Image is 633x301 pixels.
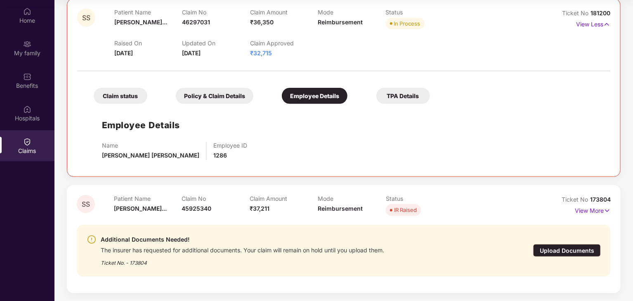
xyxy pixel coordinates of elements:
[82,201,90,208] span: SS
[386,9,453,16] p: Status
[575,204,611,215] p: View More
[176,88,253,104] div: Policy & Claim Details
[250,205,269,212] span: ₹37,211
[604,206,611,215] img: svg+xml;base64,PHN2ZyB4bWxucz0iaHR0cDovL3d3dy53My5vcmcvMjAwMC9zdmciIHdpZHRoPSIxNyIgaGVpZ2h0PSIxNy...
[250,40,318,47] p: Claim Approved
[590,9,610,16] span: 181200
[114,40,182,47] p: Raised On
[562,196,590,203] span: Ticket No
[318,205,363,212] span: Reimbursement
[182,195,250,202] p: Claim No
[87,235,97,245] img: svg+xml;base64,PHN2ZyBpZD0iV2FybmluZ18tXzI0eDI0IiBkYXRhLW5hbWU9Ildhcm5pbmcgLSAyNHgyNCIgeG1sbnM9Im...
[114,19,167,26] span: [PERSON_NAME]...
[590,196,611,203] span: 173804
[562,9,590,16] span: Ticket No
[114,49,133,56] span: [DATE]
[101,254,384,267] div: Ticket No. - 173804
[182,49,201,56] span: [DATE]
[250,19,274,26] span: ₹36,350
[102,152,199,159] span: [PERSON_NAME] [PERSON_NAME]
[102,118,180,132] h1: Employee Details
[114,195,182,202] p: Patient Name
[603,20,610,29] img: svg+xml;base64,PHN2ZyB4bWxucz0iaHR0cDovL3d3dy53My5vcmcvMjAwMC9zdmciIHdpZHRoPSIxNyIgaGVpZ2h0PSIxNy...
[394,19,420,28] div: In Process
[182,40,250,47] p: Updated On
[102,142,199,149] p: Name
[182,19,210,26] span: 46297031
[250,195,318,202] p: Claim Amount
[23,40,31,48] img: svg+xml;base64,PHN2ZyB3aWR0aD0iMjAiIGhlaWdodD0iMjAiIHZpZXdCb3g9IjAgMCAyMCAyMCIgZmlsbD0ibm9uZSIgeG...
[318,19,363,26] span: Reimbursement
[250,9,318,16] p: Claim Amount
[576,18,610,29] p: View Less
[94,88,147,104] div: Claim status
[114,9,182,16] p: Patient Name
[250,49,272,56] span: ₹32,715
[182,205,212,212] span: 45925340
[318,9,385,16] p: Mode
[213,142,247,149] p: Employee ID
[101,235,384,245] div: Additional Documents Needed!
[23,7,31,16] img: svg+xml;base64,PHN2ZyBpZD0iSG9tZSIgeG1sbnM9Imh0dHA6Ly93d3cudzMub3JnLzIwMDAvc3ZnIiB3aWR0aD0iMjAiIG...
[23,105,31,113] img: svg+xml;base64,PHN2ZyBpZD0iSG9zcGl0YWxzIiB4bWxucz0iaHR0cDovL3d3dy53My5vcmcvMjAwMC9zdmciIHdpZHRoPS...
[82,14,90,21] span: SS
[114,205,167,212] span: [PERSON_NAME]...
[533,244,601,257] div: Upload Documents
[318,195,386,202] p: Mode
[23,138,31,146] img: svg+xml;base64,PHN2ZyBpZD0iQ2xhaW0iIHhtbG5zPSJodHRwOi8vd3d3LnczLm9yZy8yMDAwL3N2ZyIgd2lkdGg9IjIwIi...
[23,73,31,81] img: svg+xml;base64,PHN2ZyBpZD0iQmVuZWZpdHMiIHhtbG5zPSJodHRwOi8vd3d3LnczLm9yZy8yMDAwL3N2ZyIgd2lkdGg9Ij...
[386,195,454,202] p: Status
[282,88,347,104] div: Employee Details
[182,9,250,16] p: Claim No
[394,206,417,214] div: IR Raised
[376,88,430,104] div: TPA Details
[101,245,384,254] div: The insurer has requested for additional documents. Your claim will remain on hold until you uplo...
[213,152,227,159] span: 1286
